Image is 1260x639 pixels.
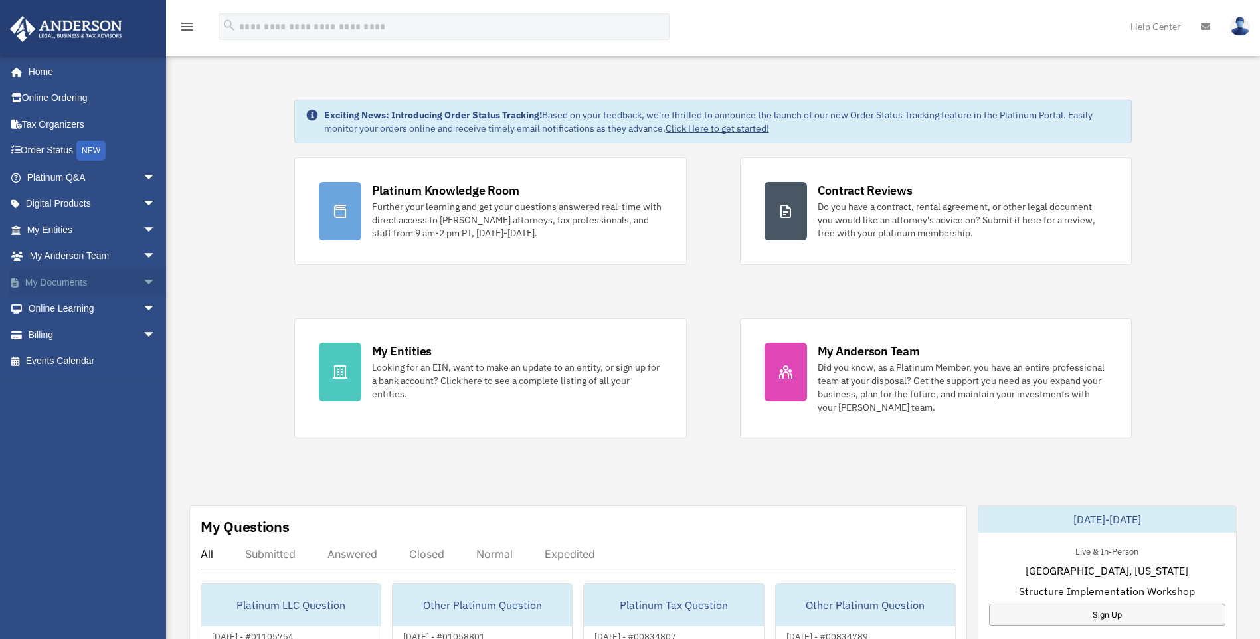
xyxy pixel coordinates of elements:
a: Digital Productsarrow_drop_down [9,191,176,217]
div: Contract Reviews [818,182,913,199]
div: Answered [327,547,377,561]
a: menu [179,23,195,35]
div: My Anderson Team [818,343,920,359]
strong: Exciting News: Introducing Order Status Tracking! [324,109,542,121]
span: Structure Implementation Workshop [1019,583,1195,599]
img: Anderson Advisors Platinum Portal [6,16,126,42]
a: Click Here to get started! [666,122,769,134]
a: Events Calendar [9,348,176,375]
span: arrow_drop_down [143,321,169,349]
div: [DATE]-[DATE] [978,506,1236,533]
div: Live & In-Person [1065,543,1149,557]
div: Other Platinum Question [393,584,572,626]
div: Looking for an EIN, want to make an update to an entity, or sign up for a bank account? Click her... [372,361,662,401]
a: My Entities Looking for an EIN, want to make an update to an entity, or sign up for a bank accoun... [294,318,687,438]
a: Platinum Q&Aarrow_drop_down [9,164,176,191]
div: My Questions [201,517,290,537]
a: Online Ordering [9,85,176,112]
div: NEW [76,141,106,161]
a: Tax Organizers [9,111,176,137]
span: [GEOGRAPHIC_DATA], [US_STATE] [1026,563,1188,579]
div: Did you know, as a Platinum Member, you have an entire professional team at your disposal? Get th... [818,361,1108,414]
a: My Entitiesarrow_drop_down [9,217,176,243]
a: Billingarrow_drop_down [9,321,176,348]
div: Further your learning and get your questions answered real-time with direct access to [PERSON_NAM... [372,200,662,240]
i: search [222,18,236,33]
a: My Documentsarrow_drop_down [9,269,176,296]
a: Contract Reviews Do you have a contract, rental agreement, or other legal document you would like... [740,157,1132,265]
div: Submitted [245,547,296,561]
span: arrow_drop_down [143,243,169,270]
div: Based on your feedback, we're thrilled to announce the launch of our new Order Status Tracking fe... [324,108,1121,135]
div: Closed [409,547,444,561]
a: Sign Up [989,604,1225,626]
a: My Anderson Team Did you know, as a Platinum Member, you have an entire professional team at your... [740,318,1132,438]
a: Home [9,58,169,85]
span: arrow_drop_down [143,164,169,191]
span: arrow_drop_down [143,269,169,296]
span: arrow_drop_down [143,191,169,218]
div: Platinum Tax Question [584,584,763,626]
div: Platinum Knowledge Room [372,182,519,199]
img: User Pic [1230,17,1250,36]
a: Platinum Knowledge Room Further your learning and get your questions answered real-time with dire... [294,157,687,265]
span: arrow_drop_down [143,296,169,323]
div: My Entities [372,343,432,359]
i: menu [179,19,195,35]
div: Do you have a contract, rental agreement, or other legal document you would like an attorney's ad... [818,200,1108,240]
div: Expedited [545,547,595,561]
a: Order StatusNEW [9,137,176,165]
a: Online Learningarrow_drop_down [9,296,176,322]
span: arrow_drop_down [143,217,169,244]
div: Other Platinum Question [776,584,955,626]
div: All [201,547,213,561]
a: My Anderson Teamarrow_drop_down [9,243,176,270]
div: Normal [476,547,513,561]
div: Platinum LLC Question [201,584,381,626]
